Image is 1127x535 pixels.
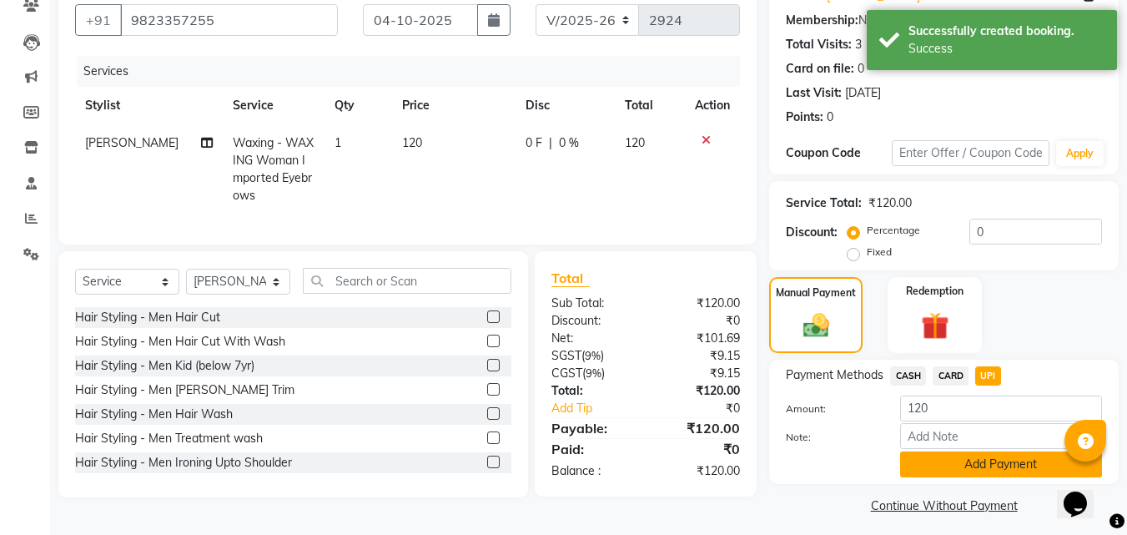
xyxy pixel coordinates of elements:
[773,430,887,445] label: Note:
[786,109,823,126] div: Points:
[615,87,686,124] th: Total
[75,333,285,351] div: Hair Styling - Men Hair Cut With Wash
[900,396,1102,421] input: Amount
[551,348,581,363] span: SGST
[890,366,926,386] span: CASH
[325,87,392,124] th: Qty
[646,418,752,438] div: ₹120.00
[933,366,969,386] span: CARD
[685,87,740,124] th: Action
[539,347,646,365] div: ( )
[551,270,590,287] span: Total
[786,224,838,241] div: Discount:
[786,144,891,162] div: Coupon Code
[75,454,292,472] div: Hair Styling - Men Ironing Upto Shoulder
[516,87,615,124] th: Disc
[75,357,254,375] div: Hair Styling - Men Kid (below 7yr)
[526,134,542,152] span: 0 F
[539,295,646,312] div: Sub Total:
[559,134,579,152] span: 0 %
[900,452,1102,477] button: Add Payment
[539,439,646,459] div: Paid:
[75,87,223,124] th: Stylist
[75,381,294,399] div: Hair Styling - Men [PERSON_NAME] Trim
[586,366,601,380] span: 9%
[908,23,1104,40] div: Successfully created booking.
[549,134,552,152] span: |
[75,406,233,423] div: Hair Styling - Men Hair Wash
[906,284,963,299] label: Redemption
[77,56,752,87] div: Services
[85,135,179,150] span: [PERSON_NAME]
[772,497,1115,515] a: Continue Without Payment
[585,349,601,362] span: 9%
[795,310,838,341] img: _cash.svg
[75,309,220,326] div: Hair Styling - Men Hair Cut
[786,36,852,53] div: Total Visits:
[539,330,646,347] div: Net:
[858,60,864,78] div: 0
[900,423,1102,449] input: Add Note
[75,430,263,447] div: Hair Styling - Men Treatment wash
[1057,468,1110,518] iframe: chat widget
[392,87,516,124] th: Price
[303,268,511,294] input: Search or Scan
[908,40,1104,58] div: Success
[539,365,646,382] div: ( )
[539,400,663,417] a: Add Tip
[646,365,752,382] div: ₹9.15
[539,462,646,480] div: Balance :
[786,12,858,29] div: Membership:
[786,12,1102,29] div: No Active Membership
[539,382,646,400] div: Total:
[776,285,856,300] label: Manual Payment
[646,462,752,480] div: ₹120.00
[646,347,752,365] div: ₹9.15
[233,135,314,203] span: Waxing - WAXING Woman Imported Eyebrows
[786,194,862,212] div: Service Total:
[646,295,752,312] div: ₹120.00
[867,223,920,238] label: Percentage
[646,330,752,347] div: ₹101.69
[120,4,338,36] input: Search by Name/Mobile/Email/Code
[786,60,854,78] div: Card on file:
[646,439,752,459] div: ₹0
[773,401,887,416] label: Amount:
[539,418,646,438] div: Payable:
[402,135,422,150] span: 120
[625,135,645,150] span: 120
[845,84,881,102] div: [DATE]
[868,194,912,212] div: ₹120.00
[75,4,122,36] button: +91
[664,400,753,417] div: ₹0
[646,382,752,400] div: ₹120.00
[892,140,1049,166] input: Enter Offer / Coupon Code
[786,366,883,384] span: Payment Methods
[223,87,325,124] th: Service
[975,366,1001,386] span: UPI
[827,109,833,126] div: 0
[1056,141,1104,166] button: Apply
[913,309,958,343] img: _gift.svg
[786,84,842,102] div: Last Visit:
[855,36,862,53] div: 3
[867,245,892,260] label: Fixed
[539,312,646,330] div: Discount:
[646,312,752,330] div: ₹0
[335,135,341,150] span: 1
[551,366,582,381] span: CGST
